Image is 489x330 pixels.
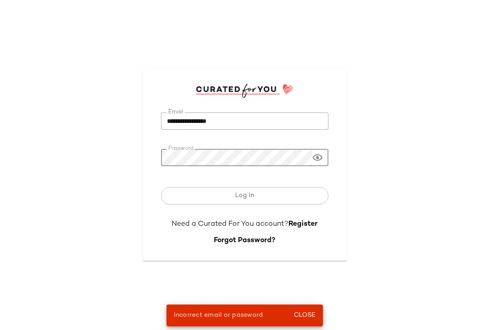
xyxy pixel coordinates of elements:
[171,220,288,228] span: Need a Curated For You account?
[235,192,254,199] span: Log In
[293,312,315,319] span: Close
[214,237,275,244] a: Forgot Password?
[174,312,263,319] span: Incorrect email or password
[196,84,293,97] img: cfy_login_logo.DGdB1djN.svg
[161,187,328,204] button: Log In
[288,220,318,228] a: Register
[289,307,319,324] button: Close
